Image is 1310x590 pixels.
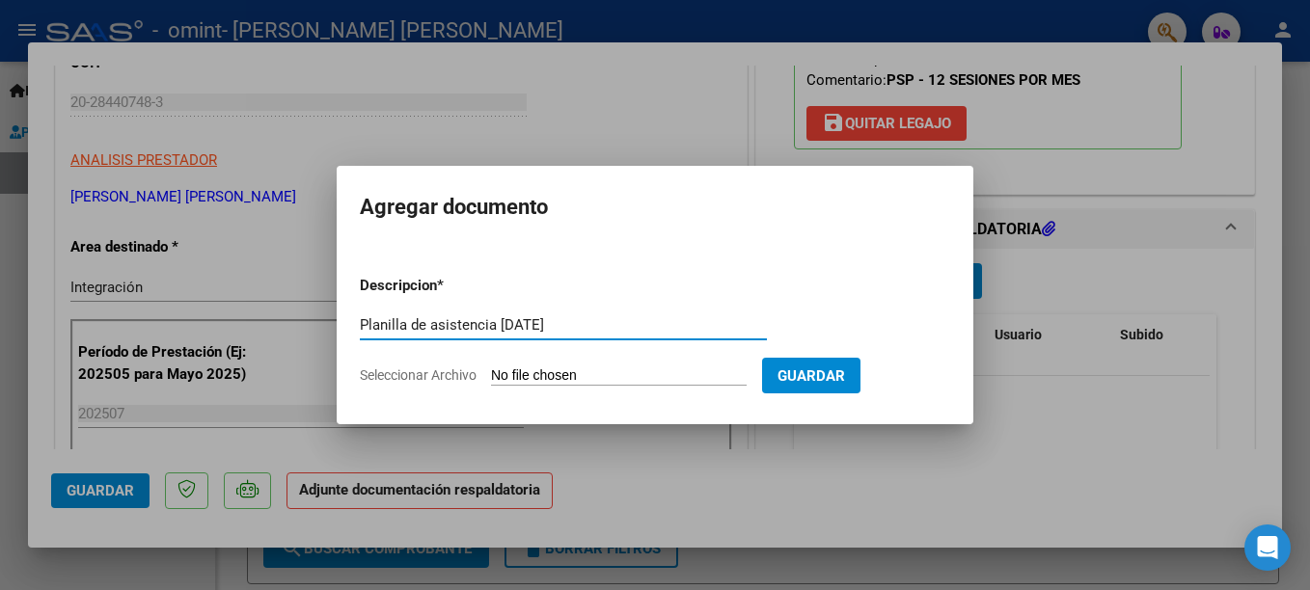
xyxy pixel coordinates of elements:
[360,367,477,383] span: Seleccionar Archivo
[762,358,860,393] button: Guardar
[1244,524,1291,571] div: Open Intercom Messenger
[360,275,537,297] p: Descripcion
[360,189,950,226] h2: Agregar documento
[778,367,845,385] span: Guardar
